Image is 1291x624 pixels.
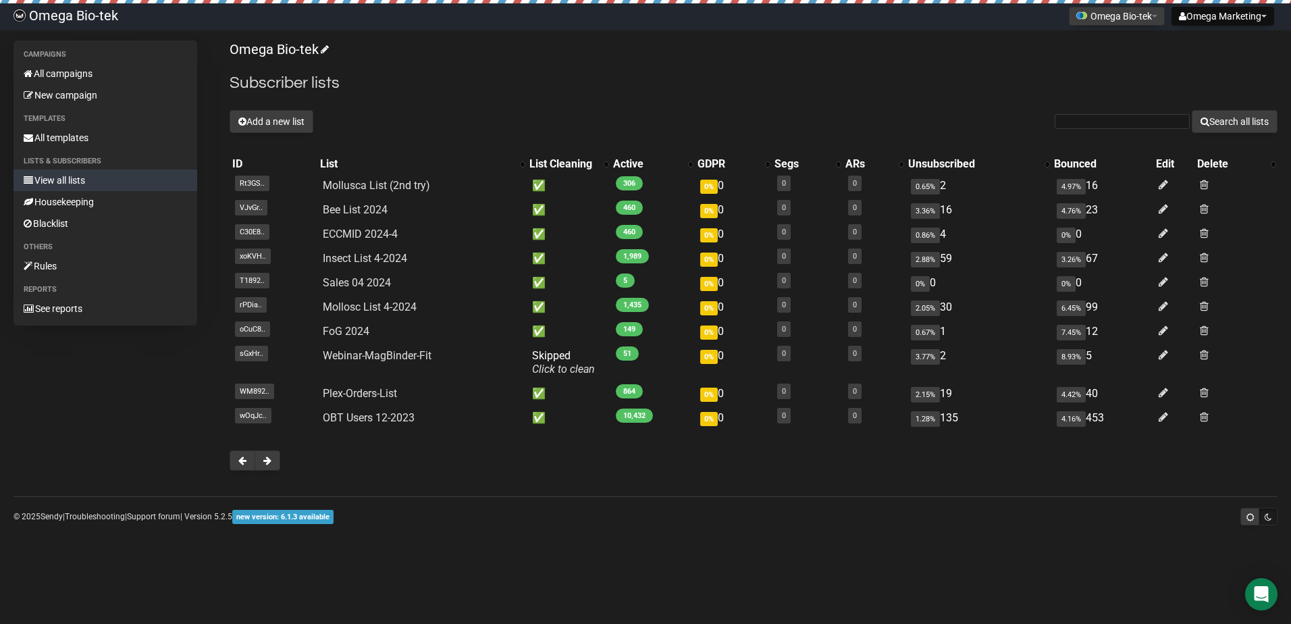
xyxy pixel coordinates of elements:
[616,249,649,263] span: 1,989
[782,179,786,188] a: 0
[616,409,653,423] span: 10,432
[700,350,718,364] span: 0%
[1069,7,1165,26] button: Omega Bio-tek
[527,222,610,246] td: ✅
[616,274,635,288] span: 5
[911,252,940,267] span: 2.88%
[616,322,643,336] span: 149
[527,295,610,319] td: ✅
[527,246,610,271] td: ✅
[782,349,786,358] a: 0
[616,225,643,239] span: 460
[1192,110,1277,133] button: Search all lists
[911,203,940,219] span: 3.36%
[695,198,772,222] td: 0
[905,174,1051,198] td: 2
[235,408,271,423] span: wOqJc..
[700,228,718,242] span: 0%
[14,127,197,149] a: All templates
[1051,271,1153,295] td: 0
[1051,344,1153,382] td: 5
[700,301,718,315] span: 0%
[527,155,610,174] th: List Cleaning: No sort applied, activate to apply an ascending sort
[782,301,786,309] a: 0
[616,346,639,361] span: 51
[782,252,786,261] a: 0
[323,252,407,265] a: Insect List 4-2024
[1051,382,1153,406] td: 40
[1057,301,1086,316] span: 6.45%
[1057,252,1086,267] span: 3.26%
[905,319,1051,344] td: 1
[14,191,197,213] a: Housekeeping
[235,200,267,215] span: VJvGr..
[1051,198,1153,222] td: 23
[695,319,772,344] td: 0
[911,276,930,292] span: 0%
[843,155,905,174] th: ARs: No sort applied, activate to apply an ascending sort
[911,411,940,427] span: 1.28%
[700,326,718,340] span: 0%
[905,246,1051,271] td: 59
[1057,325,1086,340] span: 7.45%
[323,411,415,424] a: OBT Users 12-2023
[235,273,269,288] span: T1892..
[905,344,1051,382] td: 2
[695,222,772,246] td: 0
[782,276,786,285] a: 0
[532,363,595,375] a: Click to clean
[905,382,1051,406] td: 19
[695,382,772,406] td: 0
[1051,406,1153,430] td: 453
[782,203,786,212] a: 0
[700,180,718,194] span: 0%
[853,411,857,420] a: 0
[1051,222,1153,246] td: 0
[905,155,1051,174] th: Unsubscribed: No sort applied, activate to apply an ascending sort
[1051,174,1153,198] td: 16
[235,384,274,399] span: WM892..
[695,246,772,271] td: 0
[1057,179,1086,194] span: 4.97%
[782,325,786,334] a: 0
[230,41,327,57] a: Omega Bio-tek
[232,510,334,524] span: new version: 6.1.3 available
[323,325,369,338] a: FoG 2024
[14,298,197,319] a: See reports
[230,110,313,133] button: Add a new list
[323,387,397,400] a: Plex-Orders-List
[610,155,695,174] th: Active: No sort applied, activate to apply an ascending sort
[782,228,786,236] a: 0
[697,157,758,171] div: GDPR
[853,203,857,212] a: 0
[1153,155,1194,174] th: Edit: No sort applied, sorting is disabled
[14,213,197,234] a: Blacklist
[14,239,197,255] li: Others
[232,512,334,521] a: new version: 6.1.3 available
[14,509,334,524] p: © 2025 | | | Version 5.2.5
[695,406,772,430] td: 0
[230,155,317,174] th: ID: No sort applied, sorting is disabled
[908,157,1038,171] div: Unsubscribed
[905,222,1051,246] td: 4
[65,512,125,521] a: Troubleshooting
[853,387,857,396] a: 0
[1076,10,1087,21] img: favicons
[235,346,268,361] span: sGxHr..
[323,228,398,240] a: ECCMID 2024-4
[14,47,197,63] li: Campaigns
[700,277,718,291] span: 0%
[235,249,271,264] span: xoKVH..
[1245,578,1277,610] div: Open Intercom Messenger
[235,224,269,240] span: C30E8..
[1171,7,1274,26] button: Omega Marketing
[695,155,772,174] th: GDPR: No sort applied, activate to apply an ascending sort
[1197,157,1264,171] div: Delete
[1057,411,1086,427] span: 4.16%
[527,382,610,406] td: ✅
[911,179,940,194] span: 0.65%
[911,325,940,340] span: 0.67%
[232,157,315,171] div: ID
[323,203,388,216] a: Bee List 2024
[235,176,269,191] span: Rt3GS..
